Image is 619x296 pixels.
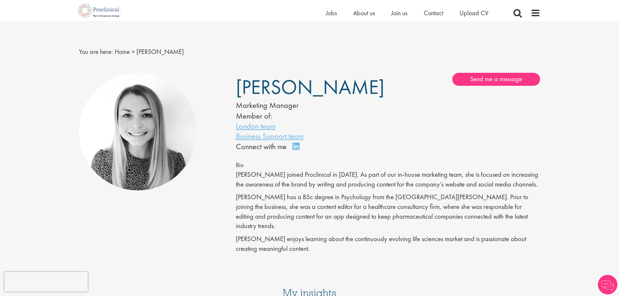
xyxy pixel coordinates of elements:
[79,47,113,56] span: You are here:
[236,170,540,189] p: [PERSON_NAME] joined Proclinical in [DATE]. As part of our in-house marketing team, she is focuse...
[236,100,368,111] div: Marketing Manager
[236,161,244,169] span: Bio
[391,9,407,17] a: Join us
[424,9,443,17] a: Contact
[236,234,540,253] p: [PERSON_NAME] enjoys learning about the continuously evolving life sciences market and is passion...
[79,73,197,191] img: Hannah Burke
[598,275,617,294] img: Chatbot
[236,121,276,131] a: London team
[236,74,384,100] span: [PERSON_NAME]
[236,111,272,121] label: Member of:
[353,9,375,17] a: About us
[236,192,540,231] p: [PERSON_NAME] has a BSc degree in Psychology from the [GEOGRAPHIC_DATA][PERSON_NAME]. Prior to jo...
[132,47,135,56] span: >
[452,73,540,86] a: Send me a message
[136,47,184,56] span: [PERSON_NAME]
[326,9,337,17] a: Jobs
[236,131,303,141] a: Business Support team
[115,47,130,56] a: breadcrumb link
[459,9,488,17] a: Upload CV
[5,272,88,291] iframe: reCAPTCHA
